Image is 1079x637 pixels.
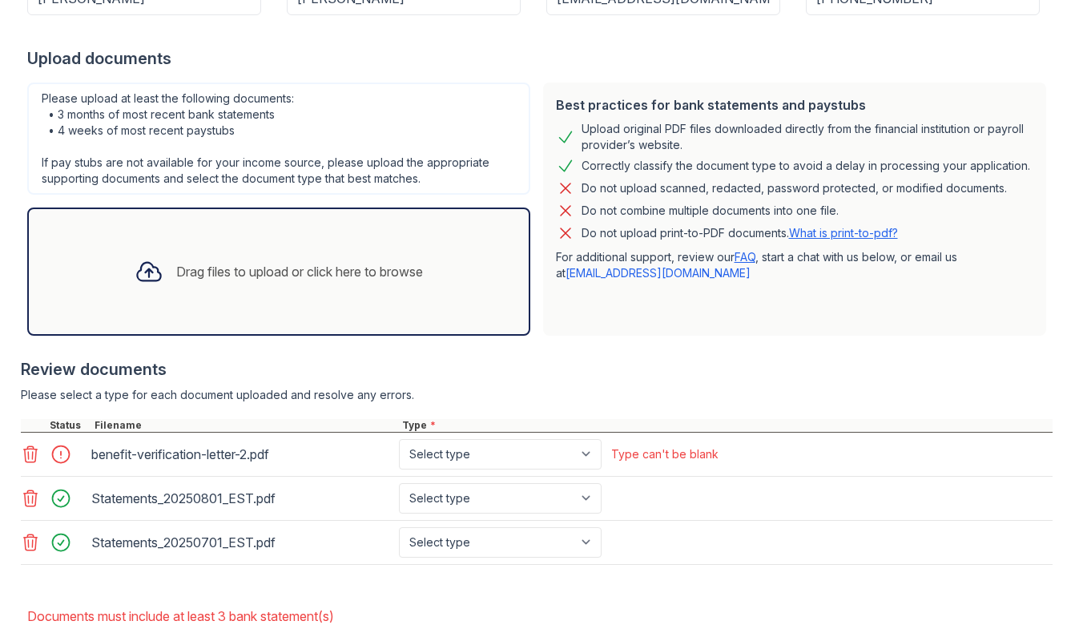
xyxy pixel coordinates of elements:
[176,262,423,281] div: Drag files to upload or click here to browse
[556,249,1033,281] p: For additional support, review our , start a chat with us below, or email us at
[91,441,393,467] div: benefit-verification-letter-2.pdf
[91,419,399,432] div: Filename
[611,446,719,462] div: Type can't be blank
[582,156,1030,175] div: Correctly classify the document type to avoid a delay in processing your application.
[556,95,1033,115] div: Best practices for bank statements and paystubs
[91,486,393,511] div: Statements_20250801_EST.pdf
[789,226,898,240] a: What is print-to-pdf?
[582,121,1033,153] div: Upload original PDF files downloaded directly from the financial institution or payroll provider’...
[27,600,1053,632] li: Documents must include at least 3 bank statement(s)
[91,530,393,555] div: Statements_20250701_EST.pdf
[27,83,530,195] div: Please upload at least the following documents: • 3 months of most recent bank statements • 4 wee...
[21,358,1053,381] div: Review documents
[46,419,91,432] div: Status
[566,266,751,280] a: [EMAIL_ADDRESS][DOMAIN_NAME]
[27,47,1053,70] div: Upload documents
[582,201,839,220] div: Do not combine multiple documents into one file.
[399,419,1053,432] div: Type
[582,179,1007,198] div: Do not upload scanned, redacted, password protected, or modified documents.
[582,225,898,241] p: Do not upload print-to-PDF documents.
[735,250,755,264] a: FAQ
[21,387,1053,403] div: Please select a type for each document uploaded and resolve any errors.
